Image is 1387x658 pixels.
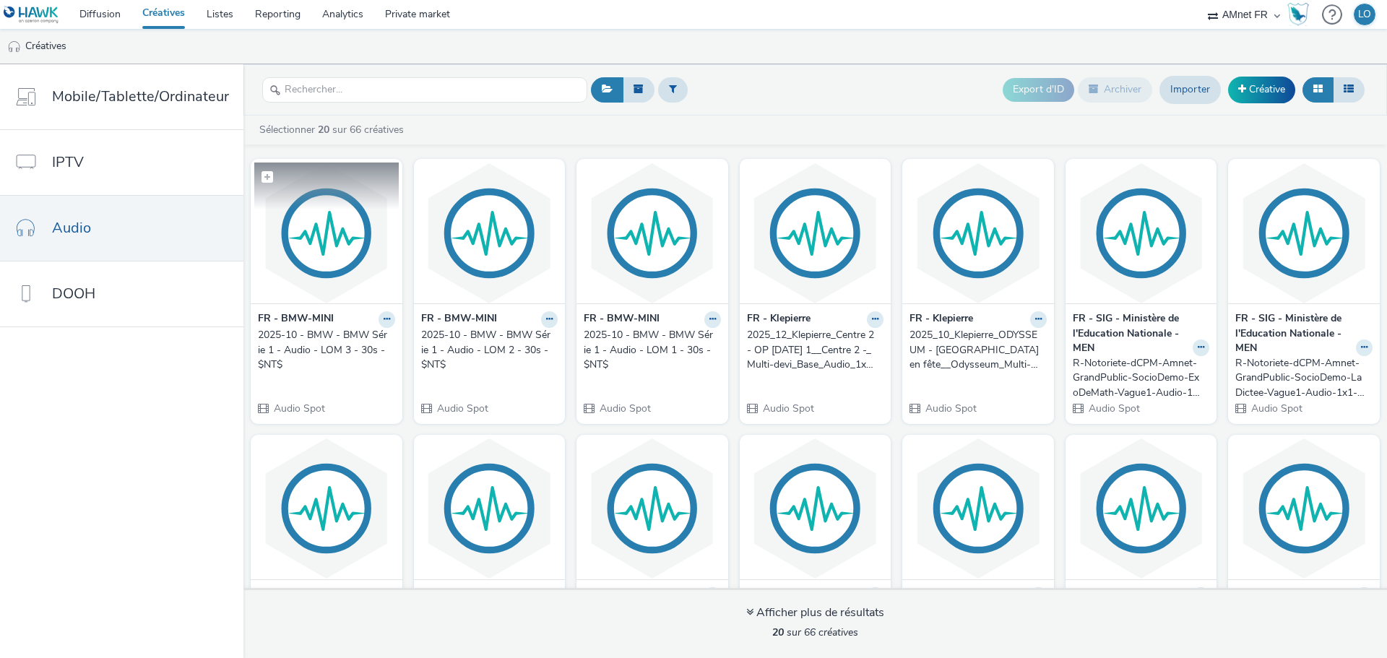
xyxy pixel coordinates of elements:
span: DOOH [52,283,95,304]
img: 2025-10 - BMW - BMW Série 1 - Audio - LOM 2 - 30s - $NT$ visual [418,163,562,303]
img: Test Audio (VAST URL) visual [906,438,1050,579]
span: Audio Spot [1087,402,1140,415]
img: undefined Logo [4,6,59,24]
strong: FR - Klepierre [747,587,811,604]
button: Export d'ID [1003,78,1074,101]
span: Audio Spot [761,402,814,415]
strong: 20 [318,123,329,137]
a: Importer [1159,76,1221,103]
a: 2025_12_Klepierre_Centre 2 - OP [DATE] 1__Centre 2 -_Multi-devi_Base_Audio_1x1_1 - $NT$ [747,328,884,372]
img: 2025_10_Klepierre_ODYSSEUM - Odysseum en fête__Odysseum_Multi-devi_Base_Audio_1x1_1 - $NT$ visual [906,163,1050,303]
span: Audio [52,217,91,238]
button: Archiver [1078,77,1152,102]
div: Afficher plus de résultats [746,605,884,621]
strong: FR - SIG - Ministère de l'Education Nationale - MEN [258,587,375,631]
strong: Annonceur Test [1235,587,1308,604]
strong: FR - Klepierre [584,587,647,604]
a: R-Notoriete-dCPM-Amnet-GrandPublic-SocioDemo-LaDictee-Vague1-Audio-1x1-Multidevice - $83907293$ [1235,356,1373,400]
img: Hawk Academy [1287,3,1309,26]
img: crea (4) visual [1232,438,1376,579]
span: Audio Spot [436,402,488,415]
strong: FR - BMW-MINI [421,311,497,328]
span: Audio Spot [1250,402,1302,415]
div: 2025-10 - BMW - BMW Série 1 - Audio - LOM 2 - 30s - $NT$ [421,328,553,372]
img: 2025_09_Klepierre_ODYSSEUM - Primark__Odysseum_Multi-devi_Base_Audio_1x1_1 - $NT$ visual [580,438,725,579]
img: 2025-10 - BMW - BMW Série 1 - Audio - LOM 1 - 30s - $NT$ visual [580,163,725,303]
a: Sélectionner sur 66 créatives [258,123,410,137]
button: Liste [1333,77,1365,102]
img: 2025-10 - BMW - BMW Série 1 - Audio - LOM 3 - 30s - $NT$ visual [254,163,399,303]
strong: 20 [772,625,784,639]
div: R-Notoriete-dCPM-Amnet-GrandPublic-SocioDemo-ExoDeMath-Vague1-Audio-1x1-Multidevice - $83907292$ [1073,356,1204,400]
strong: FR - AESIO [909,587,963,604]
div: 2025_12_Klepierre_Centre 2 - OP [DATE] 1__Centre 2 -_Multi-devi_Base_Audio_1x1_1 - $NT$ [747,328,878,372]
a: Créative [1228,77,1295,103]
a: 2025-10 - BMW - BMW Série 1 - Audio - LOM 3 - 30s - $NT$ [258,328,395,372]
input: Rechercher... [262,77,587,103]
strong: FR - Klepierre [747,311,811,328]
div: 2025-10 - BMW - BMW Série 1 - Audio - LOM 3 - 30s - $NT$ [258,328,389,372]
img: R-Notoriete-dCPM-Amnet-GrandPublic-SocioDemo-ExoDeMath-Vague1-Audio-1x1-Multidevice - $83907292$ ... [1069,163,1214,303]
span: Audio Spot [272,402,325,415]
div: 2025-10 - BMW - BMW Série 1 - Audio - LOM 1 - 30s - $NT$ [584,328,715,372]
span: sur 66 créatives [772,625,858,639]
strong: FR - SIG - Ministère de l'Education Nationale - MEN [1235,311,1352,355]
span: IPTV [52,152,84,173]
img: R-Notoriete-dCPM-Amnet-GrandPublic-SocioDemo-LaDictee-Vague1-Audio-1x1-Multidevice - $83907293$ v... [1232,163,1376,303]
a: 2025-10 - BMW - BMW Série 1 - Audio - LOM 1 - 30s - $NT$ [584,328,721,372]
strong: FR - SIG - Ministère de l'Education Nationale - MEN [421,587,538,631]
div: R-Notoriete-dCPM-Amnet-GrandPublic-SocioDemo-LaDictee-Vague1-Audio-1x1-Multidevice - $83907293$ [1235,356,1367,400]
strong: FR - SIG - Ministère de l'Education Nationale - MEN [1073,311,1190,355]
img: R-Notoriete-dCPM-Amnet-GrandPublic-SocioDemo-Roman-Vague1-Audio-1x1-Multidevice - $83907299$ visual [418,438,562,579]
span: Mobile/Tablette/Ordinateur [52,86,229,107]
a: R-Notoriete-dCPM-Amnet-GrandPublic-SocioDemo-ExoDeMath-Vague1-Audio-1x1-Multidevice - $83907292$ [1073,356,1210,400]
img: audio [7,40,22,54]
strong: FR - Klepierre [909,311,973,328]
span: Audio Spot [924,402,977,415]
img: Test Audio visual [1069,438,1214,579]
img: 2025_09_Klepierre_VILLIERS EN BIERE - OP RENTREE 1__Villiers E_Multi-devi_Base_Audio_1x1_1 - $NT$... [743,438,888,579]
a: Hawk Academy [1287,3,1315,26]
a: 2025_10_Klepierre_ODYSSEUM - [GEOGRAPHIC_DATA] en fête__Odysseum_Multi-devi_Base_Audio_1x1_1 - $NT$ [909,328,1047,372]
img: 2025_12_Klepierre_Centre 2 - OP Noël 1__Centre 2 -_Multi-devi_Base_Audio_1x1_1 - $NT$ visual [743,163,888,303]
button: Grille [1302,77,1334,102]
strong: FR - AESIO [1073,587,1126,604]
div: 2025_10_Klepierre_ODYSSEUM - [GEOGRAPHIC_DATA] en fête__Odysseum_Multi-devi_Base_Audio_1x1_1 - $NT$ [909,328,1041,372]
a: 2025-10 - BMW - BMW Série 1 - Audio - LOM 2 - 30s - $NT$ [421,328,558,372]
span: Audio Spot [598,402,651,415]
strong: FR - BMW-MINI [584,311,660,328]
div: LO [1358,4,1371,25]
strong: FR - BMW-MINI [258,311,334,328]
img: R-Notoriete-dCPM-Amnet-GrandPublic-SocioDemo-Les6eme-Vague1-Audio-1x1-Multidevice - $83907298$ vi... [254,438,399,579]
